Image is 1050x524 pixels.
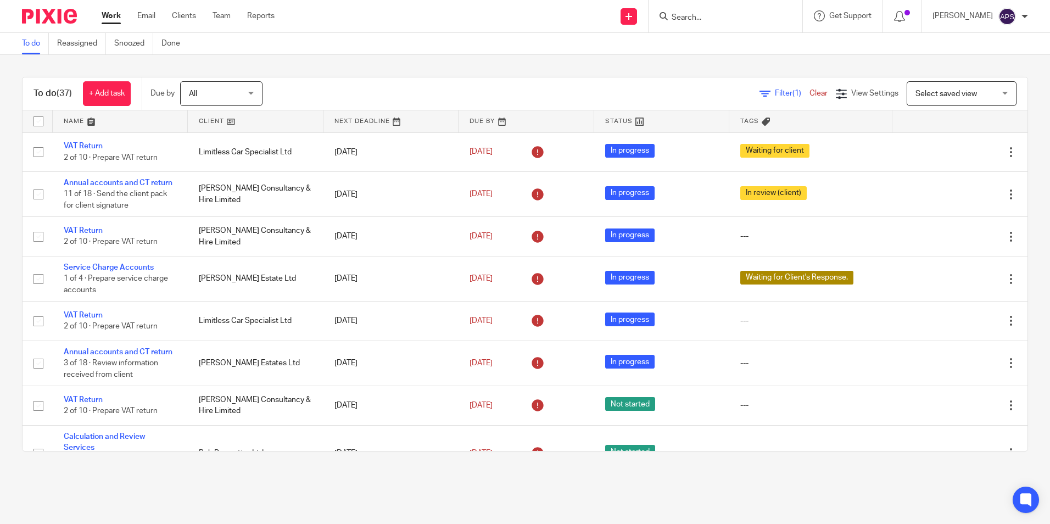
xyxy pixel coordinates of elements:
[740,118,759,124] span: Tags
[775,90,809,97] span: Filter
[470,190,493,198] span: [DATE]
[323,171,459,216] td: [DATE]
[740,400,881,411] div: ---
[188,425,323,482] td: Poh Properties Ltd
[671,13,769,23] input: Search
[470,232,493,240] span: [DATE]
[740,315,881,326] div: ---
[323,425,459,482] td: [DATE]
[64,396,103,404] a: VAT Return
[188,132,323,171] td: Limitless Car Specialist Ltd
[470,275,493,282] span: [DATE]
[64,408,158,415] span: 2 of 10 · Prepare VAT return
[470,317,493,325] span: [DATE]
[33,88,72,99] h1: To do
[188,386,323,425] td: [PERSON_NAME] Consultancy & Hire Limited
[57,33,106,54] a: Reassigned
[792,90,801,97] span: (1)
[137,10,155,21] a: Email
[605,144,655,158] span: In progress
[64,227,103,235] a: VAT Return
[323,256,459,301] td: [DATE]
[64,433,145,451] a: Calculation and Review Services
[188,302,323,341] td: Limitless Car Specialist Ltd
[470,449,493,457] span: [DATE]
[189,90,197,98] span: All
[64,191,167,210] span: 11 of 18 · Send the client pack for client signature
[64,238,158,246] span: 2 of 10 · Prepare VAT return
[470,359,493,367] span: [DATE]
[64,154,158,161] span: 2 of 10 · Prepare VAT return
[932,10,993,21] p: [PERSON_NAME]
[188,217,323,256] td: [PERSON_NAME] Consultancy & Hire Limited
[64,179,172,187] a: Annual accounts and CT return
[213,10,231,21] a: Team
[605,313,655,326] span: In progress
[172,10,196,21] a: Clients
[188,341,323,386] td: [PERSON_NAME] Estates Ltd
[605,186,655,200] span: In progress
[22,33,49,54] a: To do
[188,171,323,216] td: [PERSON_NAME] Consultancy & Hire Limited
[323,132,459,171] td: [DATE]
[605,355,655,369] span: In progress
[740,186,807,200] span: In review (client)
[740,448,881,459] div: ---
[247,10,275,21] a: Reports
[114,33,153,54] a: Snoozed
[323,341,459,386] td: [DATE]
[150,88,175,99] p: Due by
[57,89,72,98] span: (37)
[22,9,77,24] img: Pixie
[64,311,103,319] a: VAT Return
[188,256,323,301] td: [PERSON_NAME] Estate Ltd
[64,275,168,294] span: 1 of 4 · Prepare service charge accounts
[64,348,172,356] a: Annual accounts and CT return
[740,144,809,158] span: Waiting for client
[64,264,154,271] a: Service Charge Accounts
[740,231,881,242] div: ---
[470,148,493,156] span: [DATE]
[323,302,459,341] td: [DATE]
[605,271,655,285] span: In progress
[323,217,459,256] td: [DATE]
[605,228,655,242] span: In progress
[740,271,853,285] span: Waiting for Client's Response.
[829,12,872,20] span: Get Support
[915,90,977,98] span: Select saved view
[605,445,655,459] span: Not started
[998,8,1016,25] img: svg%3E
[64,142,103,150] a: VAT Return
[64,359,158,378] span: 3 of 18 · Review information received from client
[851,90,898,97] span: View Settings
[605,397,655,411] span: Not started
[83,81,131,106] a: + Add task
[809,90,828,97] a: Clear
[470,402,493,409] span: [DATE]
[102,10,121,21] a: Work
[64,323,158,331] span: 2 of 10 · Prepare VAT return
[323,386,459,425] td: [DATE]
[161,33,188,54] a: Done
[740,358,881,369] div: ---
